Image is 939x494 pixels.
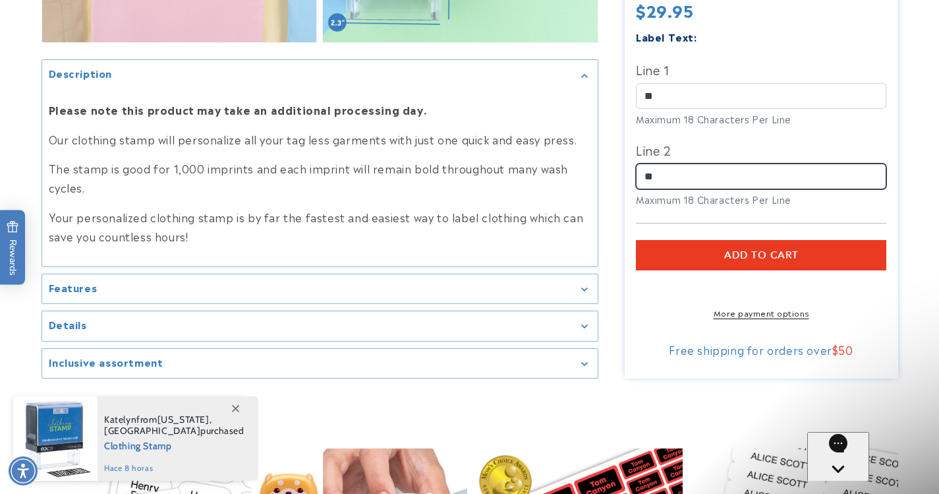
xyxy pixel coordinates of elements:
h2: Description [49,67,113,80]
span: from , purchased [104,414,244,437]
span: hace 8 horas [104,462,244,474]
strong: Please note this product may take an additional processing day. [49,102,427,117]
p: The stamp is good for 1,000 imprints and each imprint will remain bold throughout many wash cycles. [49,159,591,197]
iframe: Gorgias live chat messenger [807,432,926,481]
label: Label Text: [636,29,697,44]
h2: Details [49,318,87,331]
span: Add to cart [724,250,799,262]
h2: You may also like [42,408,898,429]
span: Rewards [7,220,19,275]
iframe: Gorgias live chat conversation starters [758,324,926,435]
summary: Description [42,60,598,90]
div: Accessibility Menu [9,456,38,485]
summary: Inclusive assortment [42,349,598,379]
h2: Inclusive assortment [49,355,163,369]
h2: Features [49,281,98,294]
a: More payment options [636,307,886,319]
span: [GEOGRAPHIC_DATA] [104,425,200,437]
summary: Details [42,311,598,341]
span: Clothing Stamp [104,437,244,453]
summary: Features [42,274,598,304]
label: Line 2 [636,139,886,160]
p: Our clothing stamp will personalize all your tag less garments with just one quick and easy press. [49,130,591,149]
label: Line 1 [636,59,886,80]
div: Free shipping for orders over [636,344,886,357]
span: Katelyn [104,414,136,425]
div: Maximum 18 Characters Per Line [636,193,886,207]
div: Maximum 18 Characters Per Line [636,112,886,126]
button: Add to cart [636,241,886,271]
span: [US_STATE] [157,414,210,425]
p: Your personalized clothing stamp is by far the fastest and easiest way to label clothing which ca... [49,208,591,246]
